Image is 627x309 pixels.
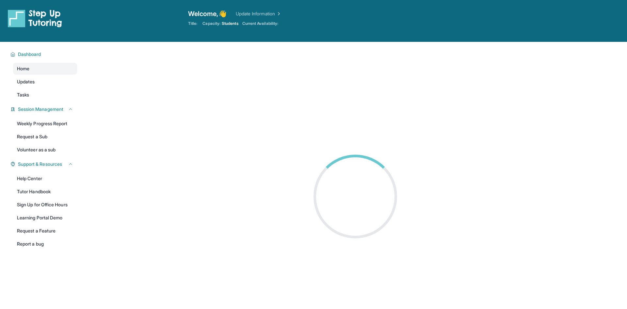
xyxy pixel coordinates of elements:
[242,21,278,26] span: Current Availability:
[13,144,77,156] a: Volunteer as a sub
[13,212,77,224] a: Learning Portal Demo
[18,51,41,58] span: Dashboard
[15,106,73,112] button: Session Management
[202,21,220,26] span: Capacity:
[13,225,77,237] a: Request a Feature
[13,238,77,250] a: Report a bug
[13,63,77,75] a: Home
[188,9,227,18] span: Welcome, 👋
[13,131,77,143] a: Request a Sub
[13,76,77,88] a: Updates
[15,51,73,58] button: Dashboard
[222,21,238,26] span: Students
[8,9,62,27] img: logo
[13,89,77,101] a: Tasks
[275,10,281,17] img: Chevron Right
[17,65,29,72] span: Home
[13,186,77,197] a: Tutor Handbook
[17,92,29,98] span: Tasks
[17,78,35,85] span: Updates
[13,173,77,184] a: Help Center
[13,118,77,129] a: Weekly Progress Report
[236,10,281,17] a: Update Information
[13,199,77,211] a: Sign Up for Office Hours
[15,161,73,167] button: Support & Resources
[18,161,62,167] span: Support & Resources
[18,106,63,112] span: Session Management
[188,21,197,26] span: Title:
